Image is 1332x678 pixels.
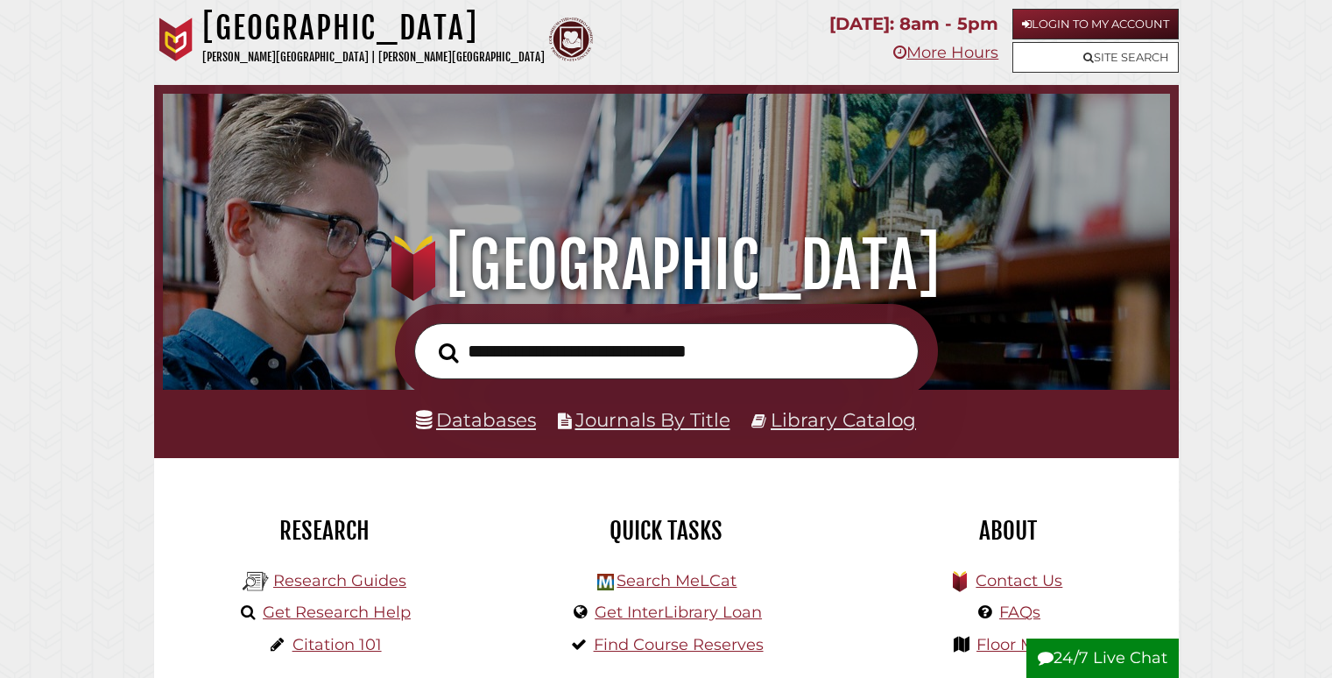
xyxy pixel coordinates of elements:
a: Research Guides [273,571,406,590]
button: Search [430,337,468,368]
a: Floor Maps [976,635,1063,654]
img: Hekman Library Logo [597,574,614,590]
p: [PERSON_NAME][GEOGRAPHIC_DATA] | [PERSON_NAME][GEOGRAPHIC_DATA] [202,47,545,67]
p: [DATE]: 8am - 5pm [829,9,998,39]
h2: Research [167,516,483,546]
a: More Hours [893,43,998,62]
a: Library Catalog [771,408,916,431]
a: Journals By Title [575,408,730,431]
img: Hekman Library Logo [243,569,269,595]
a: Databases [416,408,536,431]
h1: [GEOGRAPHIC_DATA] [202,9,545,47]
h1: [GEOGRAPHIC_DATA] [182,227,1149,304]
a: Search MeLCat [617,571,736,590]
a: Get InterLibrary Loan [595,603,762,622]
img: Calvin Theological Seminary [549,18,593,61]
h2: About [850,516,1166,546]
img: Calvin University [154,18,198,61]
a: Contact Us [976,571,1062,590]
i: Search [439,342,459,363]
h2: Quick Tasks [509,516,824,546]
a: FAQs [999,603,1040,622]
a: Citation 101 [292,635,382,654]
a: Login to My Account [1012,9,1179,39]
a: Site Search [1012,42,1179,73]
a: Get Research Help [263,603,411,622]
a: Find Course Reserves [594,635,764,654]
